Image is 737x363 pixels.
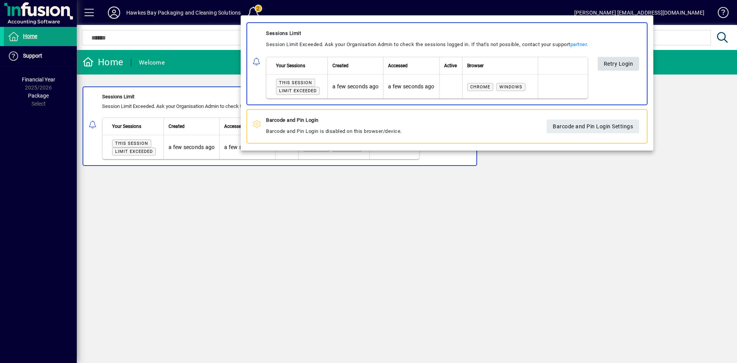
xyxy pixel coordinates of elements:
span: Your Sessions [276,61,305,70]
span: Active [444,61,457,70]
td: a few seconds ago [327,75,383,98]
td: a few seconds ago [383,75,439,98]
div: Barcode and Pin Login is disabled on this browser/device. [266,116,402,137]
a: Barcode and Pin Login Settings [547,119,639,133]
button: Retry Login [598,57,640,71]
span: Barcode and Pin Login Settings [553,120,633,133]
div: Barcode and Pin Login [266,116,402,125]
span: Accessed [388,61,408,70]
app-alert-notification-menu-item: Sessions Limit [241,22,653,105]
span: Browser [467,61,484,70]
div: Sessions Limit [266,29,588,38]
span: Retry Login [604,58,633,70]
span: This session [279,80,312,85]
div: Session Limit Exceeded. Ask your Organisation Admin to check the sessions logged in. If that's no... [266,40,588,49]
a: partner [570,41,587,47]
span: Limit exceeded [279,88,317,93]
span: Windows [499,85,522,90]
span: Chrome [470,85,490,90]
span: Created [332,61,349,70]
